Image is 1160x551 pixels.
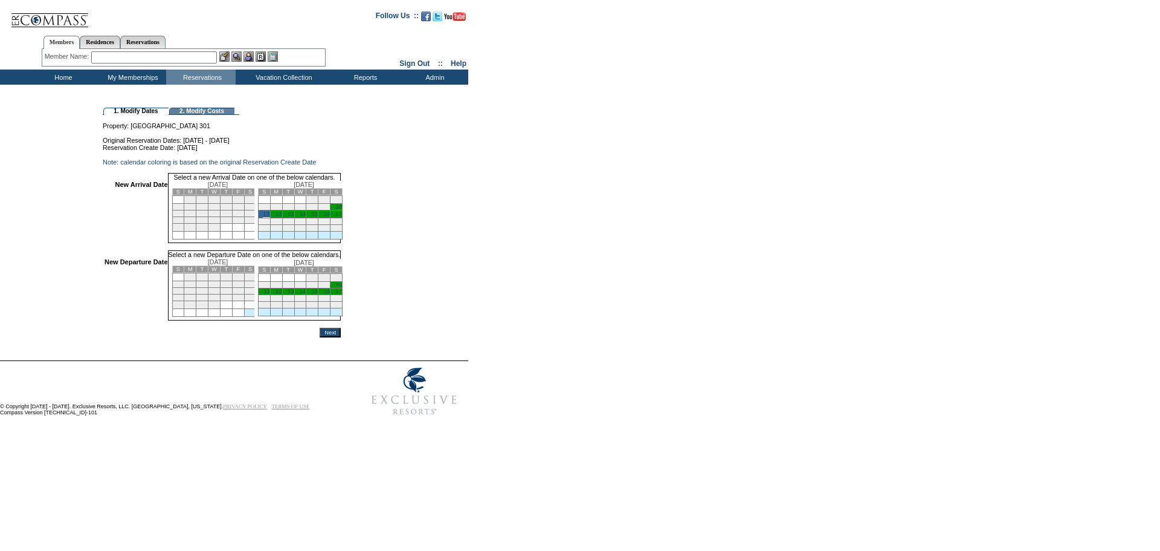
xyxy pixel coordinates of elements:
[184,210,196,217] td: 15
[312,211,318,217] a: 15
[184,295,196,301] td: 22
[196,273,208,281] td: 2
[263,289,269,295] a: 11
[168,173,341,181] td: Select a new Arrival Date on one of the below calendars.
[232,295,244,301] td: 26
[196,301,208,309] td: 30
[306,204,318,210] td: 8
[306,282,318,289] td: 8
[399,59,430,68] a: Sign Out
[168,250,341,258] td: Select a new Departure Date on one of the below calendars.
[329,70,399,85] td: Reports
[184,204,196,210] td: 8
[196,217,208,224] td: 23
[172,217,184,224] td: 21
[103,108,169,115] td: 1. Modify Dates
[330,295,343,302] td: 24
[232,204,244,210] td: 12
[244,210,256,217] td: 20
[451,59,466,68] a: Help
[318,218,330,225] td: 23
[444,12,466,21] img: Subscribe to our YouTube Channel
[318,274,330,282] td: 2
[312,289,318,295] a: 15
[243,51,254,62] img: Impersonate
[220,217,232,224] td: 25
[184,189,196,195] td: M
[220,273,232,281] td: 4
[318,189,330,195] td: F
[270,282,282,289] td: 5
[294,204,306,210] td: 7
[208,210,221,217] td: 17
[318,225,330,232] td: 30
[244,204,256,210] td: 13
[220,189,232,195] td: T
[318,282,330,289] td: 9
[282,204,294,210] td: 6
[244,273,256,281] td: 6
[220,210,232,217] td: 18
[268,51,278,62] img: b_calculator.gif
[330,267,343,273] td: S
[196,196,208,204] td: 2
[320,328,341,337] input: Next
[97,70,166,85] td: My Memberships
[166,70,236,85] td: Reservations
[306,274,318,282] td: 1
[208,189,221,195] td: W
[184,301,196,309] td: 29
[10,3,89,28] img: Compass Home
[444,15,466,22] a: Subscribe to our YouTube Channel
[421,11,431,21] img: Become our fan on Facebook
[43,36,80,49] a: Members
[263,210,270,218] a: 11
[438,59,443,68] span: ::
[223,403,267,409] a: PRIVACY POLICY
[330,274,343,282] td: 3
[219,51,230,62] img: b_edit.gif
[300,289,306,295] a: 14
[294,267,306,273] td: W
[330,225,343,232] td: 31
[208,295,221,301] td: 24
[294,181,314,188] span: [DATE]
[433,11,442,21] img: Follow us on Twitter
[103,115,341,129] td: Property: [GEOGRAPHIC_DATA] 301
[399,70,468,85] td: Admin
[184,288,196,295] td: 15
[172,189,184,195] td: S
[220,266,232,273] td: T
[232,210,244,217] td: 19
[45,51,91,62] div: Member Name:
[306,218,318,225] td: 22
[258,282,270,289] td: 4
[294,282,306,289] td: 7
[306,295,318,302] td: 22
[196,210,208,217] td: 16
[288,211,294,217] a: 13
[324,211,330,217] a: 16
[318,295,330,302] td: 23
[196,281,208,288] td: 9
[244,189,256,195] td: S
[208,196,221,204] td: 3
[172,295,184,301] td: 21
[244,295,256,301] td: 27
[270,225,282,232] td: 26
[103,158,341,166] td: Note: calendar coloring is based on the original Reservation Create Date
[184,196,196,204] td: 1
[306,267,318,273] td: T
[258,225,270,232] td: 25
[196,224,208,232] td: 30
[184,266,196,273] td: M
[318,302,330,308] td: 30
[258,295,270,302] td: 18
[232,189,244,195] td: F
[294,259,314,266] span: [DATE]
[336,282,342,288] a: 10
[172,204,184,210] td: 7
[172,281,184,288] td: 7
[231,51,242,62] img: View
[103,129,341,144] td: Original Reservation Dates: [DATE] - [DATE]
